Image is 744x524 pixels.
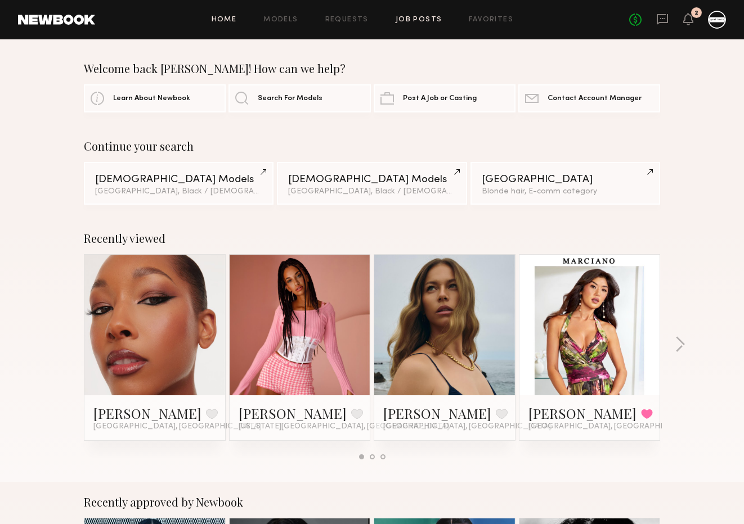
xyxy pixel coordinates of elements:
[84,139,660,153] div: Continue your search
[528,404,637,422] a: [PERSON_NAME]
[277,162,467,205] a: [DEMOGRAPHIC_DATA] Models[GEOGRAPHIC_DATA], Black / [DEMOGRAPHIC_DATA]
[263,16,298,24] a: Models
[518,84,660,112] a: Contact Account Manager
[95,174,262,185] div: [DEMOGRAPHIC_DATA] Models
[403,95,477,102] span: Post A Job or Casting
[469,16,513,24] a: Favorites
[694,10,698,16] div: 2
[239,404,347,422] a: [PERSON_NAME]
[84,84,226,112] a: Learn About Newbook
[84,62,660,75] div: Welcome back [PERSON_NAME]! How can we help?
[325,16,369,24] a: Requests
[288,174,455,185] div: [DEMOGRAPHIC_DATA] Models
[113,95,190,102] span: Learn About Newbook
[288,188,455,196] div: [GEOGRAPHIC_DATA], Black / [DEMOGRAPHIC_DATA]
[93,422,261,431] span: [GEOGRAPHIC_DATA], [GEOGRAPHIC_DATA]
[374,84,516,112] a: Post A Job or Casting
[482,174,649,185] div: [GEOGRAPHIC_DATA]
[258,95,322,102] span: Search For Models
[548,95,642,102] span: Contact Account Manager
[84,495,660,509] div: Recently approved by Newbook
[212,16,237,24] a: Home
[84,162,274,205] a: [DEMOGRAPHIC_DATA] Models[GEOGRAPHIC_DATA], Black / [DEMOGRAPHIC_DATA]
[528,422,696,431] span: [GEOGRAPHIC_DATA], [GEOGRAPHIC_DATA]
[93,404,201,422] a: [PERSON_NAME]
[239,422,449,431] span: [US_STATE][GEOGRAPHIC_DATA], [GEOGRAPHIC_DATA]
[95,188,262,196] div: [GEOGRAPHIC_DATA], Black / [DEMOGRAPHIC_DATA]
[228,84,370,112] a: Search For Models
[396,16,442,24] a: Job Posts
[84,232,660,245] div: Recently viewed
[383,422,551,431] span: [GEOGRAPHIC_DATA], [GEOGRAPHIC_DATA]
[470,162,660,205] a: [GEOGRAPHIC_DATA]Blonde hair, E-comm category
[383,404,491,422] a: [PERSON_NAME]
[482,188,649,196] div: Blonde hair, E-comm category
